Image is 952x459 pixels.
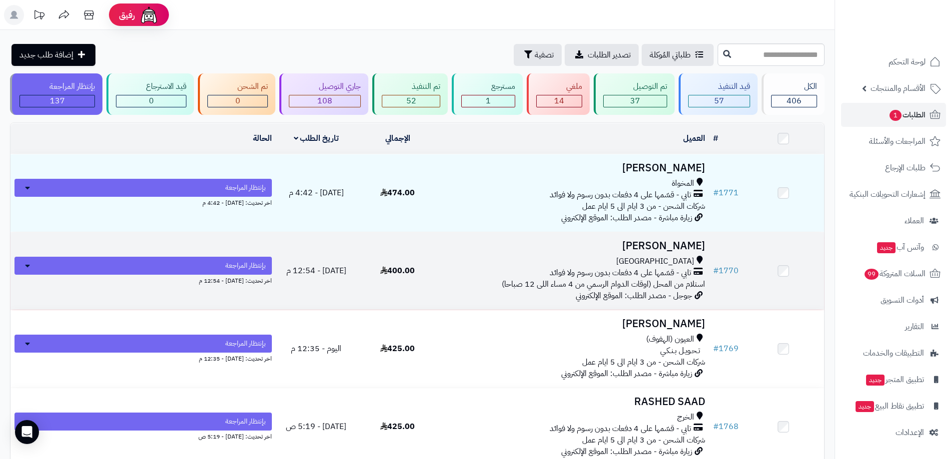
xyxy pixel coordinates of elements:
[841,315,946,339] a: التقارير
[841,129,946,153] a: المراجعات والأسئلة
[841,235,946,259] a: وآتس آبجديد
[26,5,51,27] a: تحديثات المنصة
[677,412,694,423] span: الخرج
[713,265,719,277] span: #
[370,73,450,115] a: تم التنفيذ 52
[380,421,415,433] span: 425.00
[442,396,705,408] h3: RASHED SAAD
[253,132,272,144] a: الحالة
[385,132,410,144] a: الإجمالي
[561,446,692,458] span: زيارة مباشرة - مصدر الطلب: الموقع الإلكتروني
[442,318,705,330] h3: [PERSON_NAME]
[787,95,802,107] span: 406
[561,212,692,224] span: زيارة مباشرة - مصدر الطلب: الموقع الإلكتروني
[116,81,186,92] div: قيد الاسترجاع
[550,423,691,435] span: تابي - قسّمها على 4 دفعات بدون رسوم ولا فوائد
[856,401,874,412] span: جديد
[294,132,339,144] a: تاريخ الطلب
[450,73,525,115] a: مسترجع 1
[317,95,332,107] span: 108
[380,265,415,277] span: 400.00
[660,345,700,357] span: تـحـويـل بـنـكـي
[841,421,946,445] a: الإعدادات
[841,156,946,180] a: طلبات الإرجاع
[890,110,902,121] span: 1
[225,417,266,427] span: بإنتظار المراجعة
[207,81,268,92] div: تم الشحن
[461,81,515,92] div: مسترجع
[116,95,186,107] div: 0
[382,95,440,107] div: 52
[382,81,440,92] div: تم التنفيذ
[576,290,692,302] span: جوجل - مصدر الطلب: الموقع الإلكتروني
[462,95,515,107] div: 1
[841,209,946,233] a: العملاء
[877,242,896,253] span: جديد
[841,103,946,127] a: الطلبات1
[866,375,885,386] span: جديد
[905,320,924,334] span: التقارير
[677,73,760,115] a: قيد التنفيذ 57
[104,73,196,115] a: قيد الاسترجاع 0
[139,5,159,25] img: ai-face.png
[841,50,946,74] a: لوحة التحكم
[881,293,924,307] span: أدوات التسويق
[871,81,926,95] span: الأقسام والمنتجات
[277,73,370,115] a: جاري التوصيل 108
[20,95,94,107] div: 137
[582,200,705,212] span: شركات الشحن - من 3 ايام الى 5 ايام عمل
[582,356,705,368] span: شركات الشحن - من 3 ايام الى 5 ايام عمل
[869,134,926,148] span: المراجعات والأسئلة
[19,81,95,92] div: بإنتظار المراجعة
[406,95,416,107] span: 52
[588,49,631,61] span: تصدير الطلبات
[689,95,750,107] div: 57
[286,265,346,277] span: [DATE] - 12:54 م
[863,346,924,360] span: التطبيقات والخدمات
[672,178,694,189] span: المخواة
[119,9,135,21] span: رفيق
[771,81,817,92] div: الكل
[561,368,692,380] span: زيارة مباشرة - مصدر الطلب: الموقع الإلكتروني
[889,55,926,69] span: لوحة التحكم
[554,95,564,107] span: 14
[208,95,267,107] div: 0
[604,95,667,107] div: 37
[19,49,73,61] span: إضافة طلب جديد
[603,81,667,92] div: تم التوصيل
[855,399,924,413] span: تطبيق نقاط البيع
[841,368,946,392] a: تطبيق المتجرجديد
[713,132,718,144] a: #
[876,240,924,254] span: وآتس آب
[841,262,946,286] a: السلات المتروكة99
[225,339,266,349] span: بإنتظار المراجعة
[713,343,719,355] span: #
[592,73,677,115] a: تم التوصيل 37
[502,278,705,290] span: استلام من المحل (اوقات الدوام الرسمي من 4 مساء اللى 12 صباحا)
[865,373,924,387] span: تطبيق المتجر
[50,95,65,107] span: 137
[642,44,714,66] a: طلباتي المُوكلة
[225,183,266,193] span: بإنتظار المراجعة
[714,95,724,107] span: 57
[15,420,39,444] div: Open Intercom Messenger
[841,341,946,365] a: التطبيقات والخدمات
[149,95,154,107] span: 0
[14,275,272,285] div: اخر تحديث: [DATE] - 12:54 م
[865,269,879,280] span: 99
[713,421,739,433] a: #1768
[225,261,266,271] span: بإنتظار المراجعة
[535,49,554,61] span: تصفية
[646,334,694,345] span: العيون (الهفوف)
[850,187,926,201] span: إشعارات التحويلات البنكية
[486,95,491,107] span: 1
[841,394,946,418] a: تطبيق نقاط البيعجديد
[713,187,719,199] span: #
[713,421,719,433] span: #
[380,187,415,199] span: 474.00
[713,343,739,355] a: #1769
[896,426,924,440] span: الإعدادات
[235,95,240,107] span: 0
[14,431,272,441] div: اخر تحديث: [DATE] - 5:19 ص
[616,256,694,267] span: [GEOGRAPHIC_DATA]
